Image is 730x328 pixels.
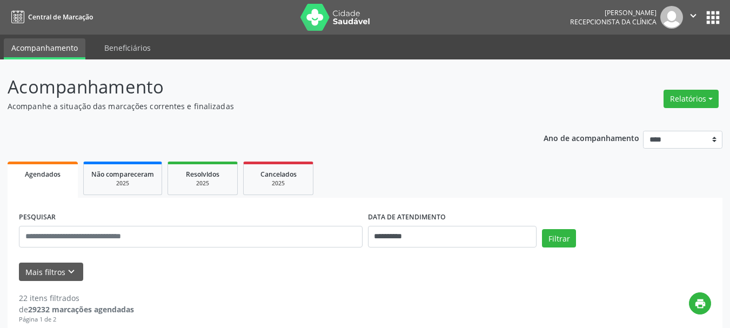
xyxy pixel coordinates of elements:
span: Agendados [25,170,61,179]
i: print [694,298,706,310]
p: Acompanhamento [8,73,508,101]
button: Mais filtroskeyboard_arrow_down [19,263,83,282]
img: img [660,6,683,29]
span: Cancelados [260,170,297,179]
div: 2025 [91,179,154,188]
span: Não compareceram [91,170,154,179]
button: Filtrar [542,229,576,247]
p: Acompanhe a situação das marcações correntes e finalizadas [8,101,508,112]
p: Ano de acompanhamento [544,131,639,144]
a: Central de Marcação [8,8,93,26]
div: 2025 [251,179,305,188]
a: Beneficiários [97,38,158,57]
strong: 29232 marcações agendadas [28,304,134,314]
div: de [19,304,134,315]
span: Recepcionista da clínica [570,17,657,26]
label: PESQUISAR [19,209,56,226]
div: 22 itens filtrados [19,292,134,304]
label: DATA DE ATENDIMENTO [368,209,446,226]
div: [PERSON_NAME] [570,8,657,17]
i:  [687,10,699,22]
button:  [683,6,704,29]
i: keyboard_arrow_down [65,266,77,278]
button: Relatórios [664,90,719,108]
button: apps [704,8,722,27]
button: print [689,292,711,314]
div: 2025 [176,179,230,188]
div: Página 1 de 2 [19,315,134,324]
span: Resolvidos [186,170,219,179]
a: Acompanhamento [4,38,85,59]
span: Central de Marcação [28,12,93,22]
